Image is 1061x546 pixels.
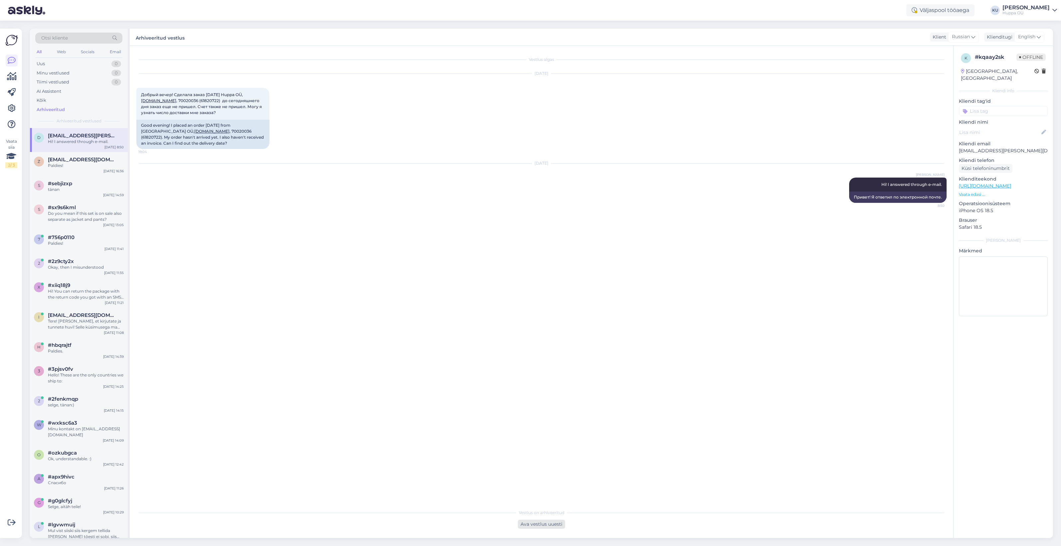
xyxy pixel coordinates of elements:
[961,68,1034,82] div: [GEOGRAPHIC_DATA], [GEOGRAPHIC_DATA]
[959,129,1040,136] input: Lisa nimi
[48,504,124,510] div: Selge, aitäh teile!
[104,270,124,275] div: [DATE] 11:35
[48,288,124,300] div: Hi! You can return the package with the return code you got with an SMS. We don't offer exchanges...
[38,207,40,212] span: s
[48,396,78,402] span: #2fenkmqp
[5,34,18,47] img: Askly Logo
[930,34,946,41] div: Klient
[48,348,124,354] div: Paldies.
[141,92,263,115] span: Добрый вечер! Сделала заказ [DATE] Huppa OÜ, , 70020036 (61820722) до сегодняшнего дня заказ еще ...
[37,135,41,140] span: D
[37,422,41,427] span: w
[136,33,185,42] label: Arhiveeritud vestlus
[48,258,74,264] span: #2z9cty2x
[111,70,121,76] div: 0
[959,140,1048,147] p: Kliendi email
[48,312,117,318] span: import@giftfactory.eu
[518,520,565,529] div: Ava vestlus uuesti
[984,34,1012,41] div: Klienditugi
[881,182,942,187] span: Hi! I answered through e-mail.
[959,147,1048,154] p: [EMAIL_ADDRESS][PERSON_NAME][DOMAIN_NAME]
[48,133,117,139] span: Darina.kovaljova@gmail.com
[104,145,124,150] div: [DATE] 8:50
[952,33,970,41] span: Russian
[48,205,76,210] span: #sx9s6kml
[48,456,124,462] div: Ok, understandable. :)
[959,164,1012,173] div: Küsi telefoninumbrit
[104,408,124,413] div: [DATE] 14:15
[48,181,72,187] span: #sebjizxp
[916,172,945,177] span: [PERSON_NAME]
[48,474,75,480] span: #apx9hivc
[38,524,40,529] span: l
[38,237,40,242] span: 7
[48,264,124,270] div: Okay, then I misunderstood
[959,157,1048,164] p: Kliendi telefon
[194,129,229,134] a: [DOMAIN_NAME]
[103,384,124,389] div: [DATE] 14:25
[48,234,75,240] span: #756p0110
[56,48,67,56] div: Web
[1018,33,1035,41] span: English
[48,372,124,384] div: Hello! These are the only countries we ship to:
[37,79,69,85] div: Tiimi vestlused
[959,192,1048,198] p: Vaata edasi ...
[959,207,1048,214] p: iPhone OS 18.5
[1002,5,1050,10] div: [PERSON_NAME]
[1002,10,1050,16] div: Huppa OÜ
[37,344,41,349] span: h
[959,106,1048,116] input: Lisa tag
[104,246,124,251] div: [DATE] 11:41
[38,285,40,290] span: x
[38,261,40,266] span: 2
[104,330,124,335] div: [DATE] 11:08
[103,193,124,198] div: [DATE] 14:59
[959,176,1048,183] p: Klienditeekond
[5,162,17,168] div: 2 / 3
[959,98,1048,105] p: Kliendi tag'id
[38,368,40,373] span: 3
[38,398,40,403] span: 2
[37,88,61,95] div: AI Assistent
[37,452,41,457] span: o
[48,480,124,486] div: Спасибо
[48,139,124,145] div: Hi! I answered through e-mail.
[48,210,124,222] div: Do you mean if this set is on sale also separate as jacket and pants?
[48,402,124,408] div: selge, tänan:)
[48,342,72,348] span: #hbqrajtf
[141,98,176,103] a: [DOMAIN_NAME]
[41,35,68,42] span: Otsi kliente
[103,169,124,174] div: [DATE] 16:36
[38,159,40,164] span: z
[959,237,1048,243] div: [PERSON_NAME]
[38,476,41,481] span: a
[138,149,163,154] span: 19:04
[104,486,124,491] div: [DATE] 11:26
[959,119,1048,126] p: Kliendi nimi
[48,420,77,426] span: #wxksc6a3
[959,200,1048,207] p: Operatsioonisüsteem
[959,217,1048,224] p: Brauser
[48,163,124,169] div: Paldies!
[103,438,124,443] div: [DATE] 14:09
[48,318,124,330] div: Tere! [PERSON_NAME], et kirjutate ja tunnete huvi! Selle küsimusega ma suunaksin Teid meie B2B mü...
[1002,5,1057,16] a: [PERSON_NAME]Huppa OÜ
[920,203,945,208] span: 8:50
[136,120,269,149] div: Good evening! I placed an order [DATE] from [GEOGRAPHIC_DATA] OÜ, , 70020036 (61820722). My order...
[79,48,96,56] div: Socials
[35,48,43,56] div: All
[48,240,124,246] div: Paldies!
[105,300,124,305] div: [DATE] 11:21
[48,187,124,193] div: tänan
[103,462,124,467] div: [DATE] 12:42
[103,222,124,227] div: [DATE] 13:05
[959,224,1048,231] p: Safari 18.5
[57,118,101,124] span: Arhiveeritud vestlused
[37,106,65,113] div: Arhiveeritud
[959,247,1048,254] p: Märkmed
[990,6,1000,15] div: KU
[103,354,124,359] div: [DATE] 14:39
[849,192,947,203] div: Привет! Я ответил по электронной почте.
[959,183,1011,189] a: [URL][DOMAIN_NAME]
[136,57,947,63] div: Vestlus algas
